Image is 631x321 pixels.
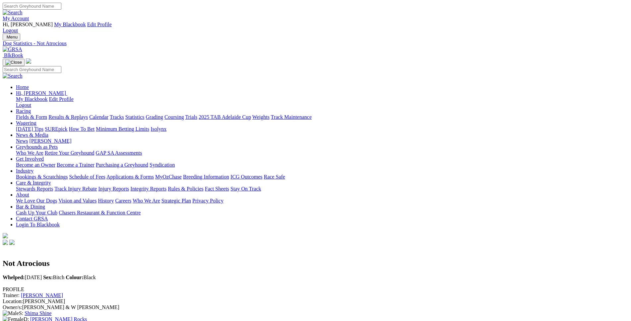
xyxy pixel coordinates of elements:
[54,22,86,27] a: My Blackbook
[16,162,55,168] a: Become an Owner
[155,174,182,180] a: MyOzChase
[3,310,23,316] span: S:
[9,240,15,245] img: twitter.svg
[89,114,108,120] a: Calendar
[49,96,74,102] a: Edit Profile
[5,60,22,65] img: Close
[29,138,71,144] a: [PERSON_NAME]
[151,126,166,132] a: Isolynx
[264,174,285,180] a: Race Safe
[3,275,42,280] span: [DATE]
[21,292,63,298] a: [PERSON_NAME]
[230,186,261,192] a: Stay On Track
[16,216,48,221] a: Contact GRSA
[183,174,229,180] a: Breeding Information
[16,162,628,168] div: Get Involved
[58,198,96,203] a: Vision and Values
[3,52,23,58] a: BlkBook
[66,275,96,280] span: Black
[16,180,51,186] a: Care & Integrity
[3,304,628,310] div: [PERSON_NAME] & W [PERSON_NAME]
[16,150,43,156] a: Who We Are
[3,286,628,292] div: PROFILE
[106,174,154,180] a: Applications & Forms
[3,16,29,21] a: My Account
[3,259,628,268] h2: Not Atrocious
[3,3,61,10] input: Search
[3,240,8,245] img: facebook.svg
[16,138,28,144] a: News
[185,114,197,120] a: Trials
[146,114,163,120] a: Grading
[16,198,628,204] div: About
[69,126,95,132] a: How To Bet
[16,210,628,216] div: Bar & Dining
[16,156,44,162] a: Get Involved
[16,132,48,138] a: News & Media
[150,162,175,168] a: Syndication
[57,162,95,168] a: Become a Trainer
[3,59,25,66] button: Toggle navigation
[98,198,114,203] a: History
[16,210,57,215] a: Cash Up Your Club
[3,275,25,280] b: Whelped:
[16,192,29,198] a: About
[161,198,191,203] a: Strategic Plan
[16,168,33,174] a: Industry
[16,138,628,144] div: News & Media
[3,22,53,27] span: Hi, [PERSON_NAME]
[25,310,51,316] a: Shima Shine
[45,150,95,156] a: Retire Your Greyhound
[16,114,628,120] div: Racing
[205,186,229,192] a: Fact Sheets
[16,84,29,90] a: Home
[96,162,148,168] a: Purchasing a Greyhound
[16,144,58,150] a: Greyhounds as Pets
[43,275,64,280] span: Bitch
[3,66,61,73] input: Search
[133,198,160,203] a: Who We Are
[43,275,53,280] b: Sex:
[66,275,83,280] b: Colour:
[16,90,66,96] span: Hi, [PERSON_NAME]
[16,174,68,180] a: Bookings & Scratchings
[16,198,57,203] a: We Love Our Dogs
[96,150,142,156] a: GAP SA Assessments
[98,186,129,192] a: Injury Reports
[26,58,31,64] img: logo-grsa-white.png
[16,222,60,227] a: Login To Blackbook
[16,108,31,114] a: Racing
[3,233,8,238] img: logo-grsa-white.png
[87,22,112,27] a: Edit Profile
[3,310,19,316] img: Male
[3,40,628,46] a: Dog Statistics - Not Atrocious
[16,126,43,132] a: [DATE] Tips
[3,28,18,33] a: Logout
[3,304,22,310] span: Owner/s:
[271,114,312,120] a: Track Maintenance
[69,174,105,180] a: Schedule of Fees
[16,120,36,126] a: Wagering
[16,186,53,192] a: Stewards Reports
[3,34,20,40] button: Toggle navigation
[3,298,628,304] div: [PERSON_NAME]
[96,126,149,132] a: Minimum Betting Limits
[3,10,23,16] img: Search
[3,22,628,34] div: My Account
[130,186,166,192] a: Integrity Reports
[45,126,67,132] a: SUREpick
[16,96,48,102] a: My Blackbook
[16,150,628,156] div: Greyhounds as Pets
[3,292,20,298] span: Trainer:
[16,174,628,180] div: Industry
[230,174,262,180] a: ICG Outcomes
[125,114,145,120] a: Statistics
[110,114,124,120] a: Tracks
[4,52,23,58] span: BlkBook
[168,186,204,192] a: Rules & Policies
[115,198,131,203] a: Careers
[59,210,141,215] a: Chasers Restaurant & Function Centre
[3,73,23,79] img: Search
[48,114,88,120] a: Results & Replays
